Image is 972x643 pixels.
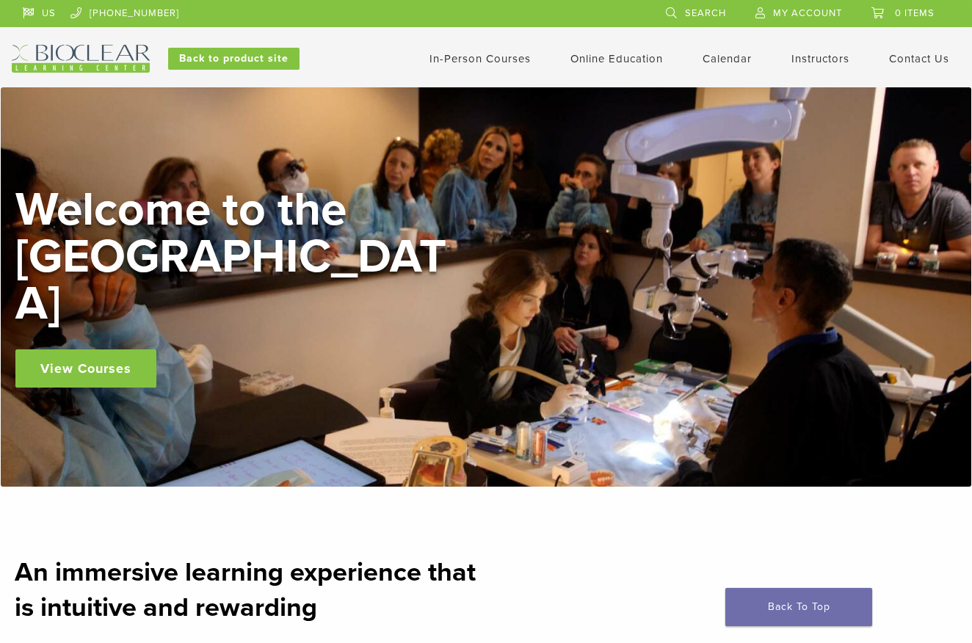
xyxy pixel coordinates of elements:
a: Back To Top [725,588,872,626]
span: 0 items [895,7,935,19]
img: Bioclear [12,45,150,73]
a: Contact Us [889,52,949,65]
span: Search [685,7,726,19]
a: Instructors [791,52,849,65]
strong: An immersive learning experience that is intuitive and rewarding [15,556,476,623]
a: Online Education [570,52,663,65]
a: View Courses [15,349,156,388]
a: In-Person Courses [429,52,531,65]
h2: Welcome to the [GEOGRAPHIC_DATA] [15,186,456,327]
a: Calendar [703,52,752,65]
a: Back to product site [168,48,300,70]
span: My Account [773,7,842,19]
